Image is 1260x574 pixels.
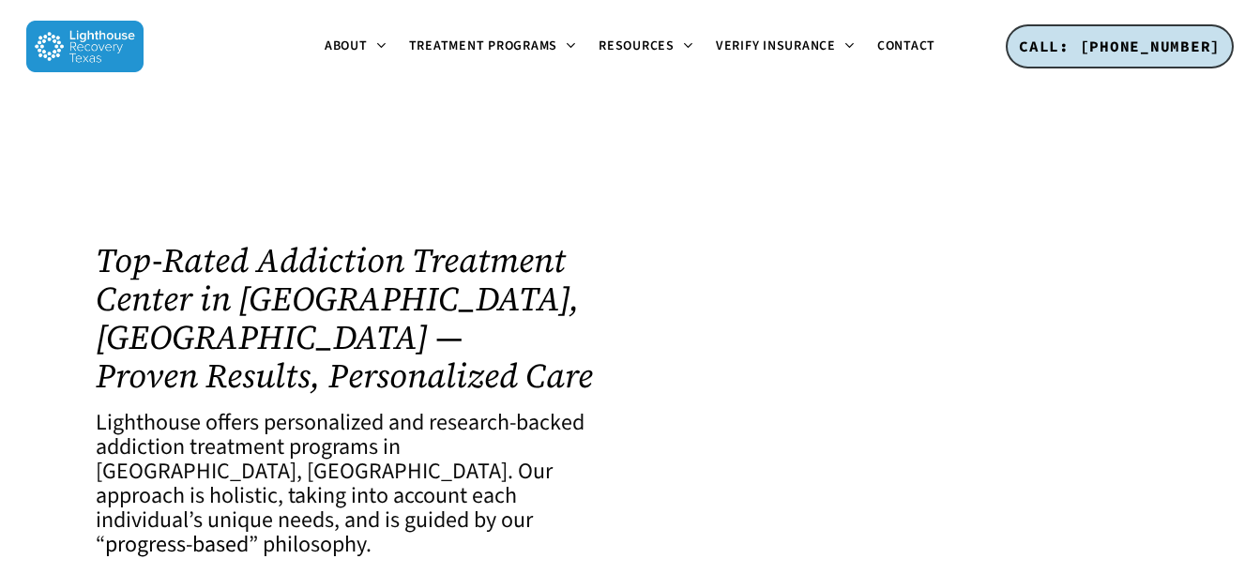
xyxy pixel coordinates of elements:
[96,411,608,557] h4: Lighthouse offers personalized and research-backed addiction treatment programs in [GEOGRAPHIC_DA...
[1006,24,1234,69] a: CALL: [PHONE_NUMBER]
[398,39,588,54] a: Treatment Programs
[313,39,398,54] a: About
[1019,37,1221,55] span: CALL: [PHONE_NUMBER]
[325,37,368,55] span: About
[409,37,558,55] span: Treatment Programs
[96,241,608,395] h1: Top-Rated Addiction Treatment Center in [GEOGRAPHIC_DATA], [GEOGRAPHIC_DATA] — Proven Results, Pe...
[105,528,249,561] a: progress-based
[866,39,947,53] a: Contact
[26,21,144,72] img: Lighthouse Recovery Texas
[716,37,836,55] span: Verify Insurance
[599,37,675,55] span: Resources
[877,37,935,55] span: Contact
[587,39,705,54] a: Resources
[705,39,866,54] a: Verify Insurance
